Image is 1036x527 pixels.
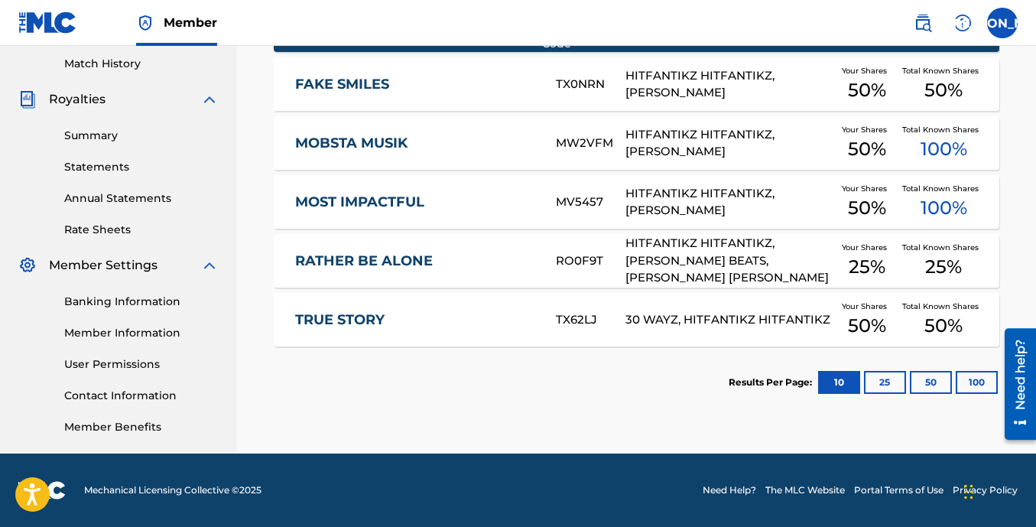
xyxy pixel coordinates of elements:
a: Public Search [908,8,938,38]
img: Royalties [18,90,37,109]
span: Total Known Shares [902,124,985,135]
span: 100 % [921,135,967,163]
button: 50 [910,371,952,394]
a: Annual Statements [64,190,219,207]
span: 50 % [848,135,886,163]
a: Summary [64,128,219,144]
img: help [953,14,972,32]
button: 25 [864,371,906,394]
img: MLC Logo [18,11,77,34]
img: logo [18,481,66,499]
span: Royalties [49,90,106,109]
div: TX0NRN [556,76,625,93]
img: search [914,14,932,32]
a: FAKE SMILES [295,76,535,93]
span: Your Shares [842,301,893,312]
div: Drag [964,469,973,515]
p: Results Per Page: [729,376,816,389]
div: HITFANTIKZ HITFANTIKZ, [PERSON_NAME] BEATS, [PERSON_NAME] [PERSON_NAME] [625,235,832,287]
span: Your Shares [842,242,893,253]
div: HITFANTIKZ HITFANTIKZ, [PERSON_NAME] [625,185,832,220]
iframe: Chat Widget [960,454,1036,527]
div: HITFANTIKZ HITFANTIKZ, [PERSON_NAME] [625,67,832,102]
a: Member Benefits [64,419,219,435]
a: Need Help? [703,483,756,497]
a: Statements [64,159,219,175]
span: Your Shares [842,124,893,135]
a: TRUE STORY [295,311,535,329]
div: MW2VFM [556,135,625,152]
span: 50 % [924,76,963,104]
a: User Permissions [64,356,219,372]
span: 50 % [848,312,886,340]
span: 100 % [921,194,967,222]
a: Banking Information [64,294,219,310]
img: expand [200,90,219,109]
a: Rate Sheets [64,222,219,238]
span: 50 % [848,194,886,222]
a: Member Information [64,325,219,341]
a: Match History [64,56,219,72]
a: Privacy Policy [953,483,1018,497]
span: Member [164,14,217,31]
div: HITFANTIKZ HITFANTIKZ, [PERSON_NAME] [625,126,832,161]
div: 30 WAYZ, HITFANTIKZ HITFANTIKZ [625,311,832,329]
span: Total Known Shares [902,183,985,194]
span: Total Known Shares [902,242,985,253]
img: Top Rightsholder [136,14,154,32]
span: Your Shares [842,65,893,76]
a: Portal Terms of Use [854,483,943,497]
a: The MLC Website [765,483,845,497]
span: Total Known Shares [902,301,985,312]
a: Contact Information [64,388,219,404]
div: MV5457 [556,194,625,211]
span: 25 % [849,253,885,281]
a: MOST IMPACTFUL [295,194,535,211]
span: Your Shares [842,183,893,194]
div: User Menu [987,8,1018,38]
span: Member Settings [49,256,158,275]
span: 50 % [924,312,963,340]
span: Mechanical Licensing Collective © 2025 [84,483,261,497]
span: 50 % [848,76,886,104]
div: RO0F9T [556,252,625,270]
span: 25 % [925,253,962,281]
button: 10 [818,371,860,394]
a: MOBSTA MUSIK [295,135,535,152]
iframe: Resource Center [993,323,1036,446]
img: Member Settings [18,256,37,275]
div: Help [947,8,978,38]
span: Total Known Shares [902,65,985,76]
img: expand [200,256,219,275]
div: TX62LJ [556,311,625,329]
a: RATHER BE ALONE [295,252,535,270]
button: 100 [956,371,998,394]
